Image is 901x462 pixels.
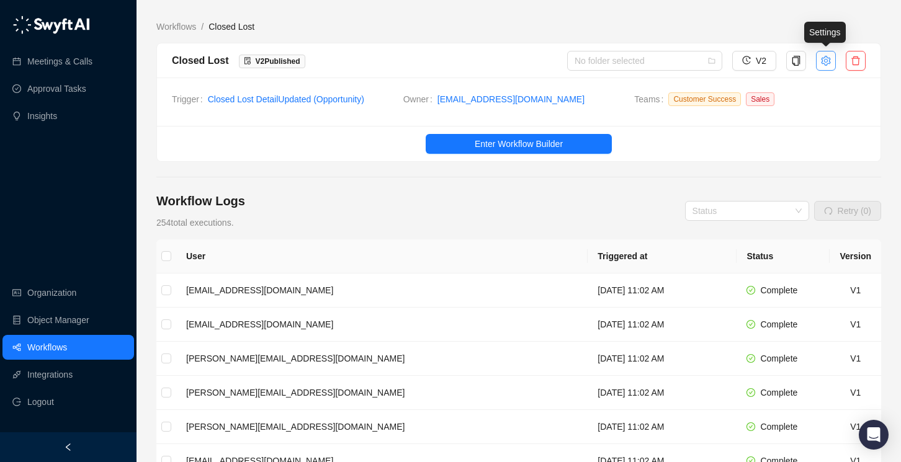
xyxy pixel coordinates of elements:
[859,420,889,450] div: Open Intercom Messenger
[821,56,831,66] span: setting
[708,57,715,64] span: folder
[172,53,229,68] div: Closed Lost
[201,20,204,33] li: /
[756,54,766,68] span: V2
[760,388,797,398] span: Complete
[588,308,737,342] td: [DATE] 11:02 AM
[588,239,737,273] th: Triggered at
[760,319,797,329] span: Complete
[588,376,737,410] td: [DATE] 11:02 AM
[156,192,245,210] h4: Workflow Logs
[156,218,234,228] span: 254 total executions.
[804,22,846,43] div: Settings
[588,273,737,308] td: [DATE] 11:02 AM
[176,273,588,308] td: [EMAIL_ADDRESS][DOMAIN_NAME]
[403,92,437,106] span: Owner
[830,342,881,376] td: V1
[176,342,588,376] td: [PERSON_NAME][EMAIL_ADDRESS][DOMAIN_NAME]
[634,92,668,111] span: Teams
[27,362,73,387] a: Integrations
[208,94,364,104] a: Closed Lost DetailUpdated (Opportunity)
[176,376,588,410] td: [PERSON_NAME][EMAIL_ADDRESS][DOMAIN_NAME]
[830,308,881,342] td: V1
[760,353,797,363] span: Complete
[475,137,563,151] span: Enter Workflow Builder
[830,410,881,444] td: V1
[208,22,254,32] span: Closed Lost
[760,422,797,432] span: Complete
[256,57,300,66] span: V 2 Published
[760,285,797,295] span: Complete
[830,239,881,273] th: Version
[12,398,21,406] span: logout
[27,335,67,360] a: Workflows
[746,320,755,329] span: check-circle
[154,20,199,33] a: Workflows
[746,422,755,431] span: check-circle
[157,134,881,154] a: Enter Workflow Builder
[814,201,881,221] button: Retry (0)
[176,239,588,273] th: User
[27,104,57,128] a: Insights
[437,92,585,106] a: [EMAIL_ADDRESS][DOMAIN_NAME]
[732,51,776,71] button: V2
[244,57,251,64] span: file-done
[746,286,755,295] span: check-circle
[27,308,89,332] a: Object Manager
[27,76,86,101] a: Approval Tasks
[27,389,54,414] span: Logout
[12,16,90,34] img: logo-05li4sbe.png
[737,239,830,273] th: Status
[176,308,588,342] td: [EMAIL_ADDRESS][DOMAIN_NAME]
[588,342,737,376] td: [DATE] 11:02 AM
[27,49,92,74] a: Meetings & Calls
[746,92,774,106] span: Sales
[851,56,861,66] span: delete
[668,92,741,106] span: Customer Success
[830,376,881,410] td: V1
[746,354,755,363] span: check-circle
[27,280,76,305] a: Organization
[588,410,737,444] td: [DATE] 11:02 AM
[742,56,751,64] span: history
[172,92,208,106] span: Trigger
[791,56,801,66] span: copy
[426,134,612,154] button: Enter Workflow Builder
[64,443,73,451] span: left
[746,388,755,397] span: check-circle
[830,273,881,308] td: V1
[176,410,588,444] td: [PERSON_NAME][EMAIL_ADDRESS][DOMAIN_NAME]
